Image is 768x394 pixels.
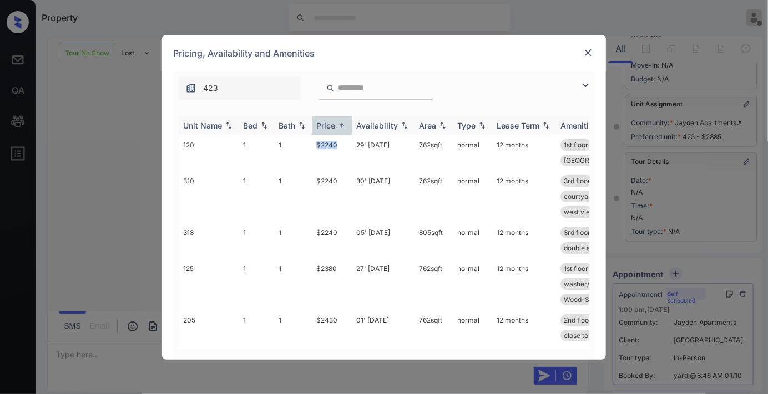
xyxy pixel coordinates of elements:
[185,83,196,94] img: icon-zuma
[453,135,492,171] td: normal
[274,258,312,310] td: 1
[579,79,592,92] img: icon-zuma
[179,135,239,171] td: 120
[564,295,621,304] span: Wood-Style Floo...
[352,171,415,222] td: 30' [DATE]
[564,156,632,165] span: [GEOGRAPHIC_DATA]
[183,121,222,130] div: Unit Name
[312,171,352,222] td: $2240
[274,310,312,346] td: 1
[453,222,492,258] td: normal
[540,121,552,129] img: sorting
[239,171,274,222] td: 1
[179,346,239,382] td: 418
[316,121,335,130] div: Price
[564,192,612,201] span: courtyard view
[312,222,352,258] td: $2240
[560,121,598,130] div: Amenities
[179,310,239,346] td: 205
[312,346,352,382] td: $2495
[352,222,415,258] td: 05' [DATE]
[399,121,410,129] img: sorting
[243,121,257,130] div: Bed
[356,121,398,130] div: Availability
[352,346,415,382] td: 04' [DATE]
[453,258,492,310] td: normal
[296,121,307,129] img: sorting
[239,258,274,310] td: 1
[492,135,556,171] td: 12 months
[453,171,492,222] td: normal
[492,171,556,222] td: 12 months
[352,135,415,171] td: 29' [DATE]
[457,121,476,130] div: Type
[239,310,274,346] td: 1
[239,135,274,171] td: 1
[415,135,453,171] td: 762 sqft
[453,346,492,382] td: normal
[274,222,312,258] td: 1
[179,222,239,258] td: 318
[179,258,239,310] td: 125
[415,346,453,382] td: 805 sqft
[415,222,453,258] td: 805 sqft
[564,208,595,216] span: west view
[223,121,234,129] img: sorting
[415,171,453,222] td: 762 sqft
[564,316,592,324] span: 2nd floor
[239,346,274,382] td: 1
[497,121,539,130] div: Lease Term
[437,121,448,129] img: sorting
[162,35,606,71] div: Pricing, Availability and Amenities
[336,121,347,130] img: sorting
[326,83,335,93] img: icon-zuma
[179,171,239,222] td: 310
[419,121,436,130] div: Area
[477,121,488,129] img: sorting
[564,228,590,237] span: 3rd floor
[279,121,295,130] div: Bath
[492,222,556,258] td: 12 months
[564,331,614,340] span: close to elevat...
[312,310,352,346] td: $2430
[564,280,607,288] span: washer/dryer
[259,121,270,129] img: sorting
[492,310,556,346] td: 12 months
[203,82,218,94] span: 423
[453,310,492,346] td: normal
[564,244,615,252] span: double sinks in...
[583,47,594,58] img: close
[239,222,274,258] td: 1
[564,141,588,149] span: 1st floor
[492,346,556,382] td: 12 months
[352,258,415,310] td: 27' [DATE]
[274,135,312,171] td: 1
[564,177,590,185] span: 3rd floor
[415,310,453,346] td: 762 sqft
[274,346,312,382] td: 1
[492,258,556,310] td: 12 months
[564,264,588,273] span: 1st floor
[352,310,415,346] td: 01' [DATE]
[274,171,312,222] td: 1
[312,135,352,171] td: $2240
[312,258,352,310] td: $2380
[415,258,453,310] td: 762 sqft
